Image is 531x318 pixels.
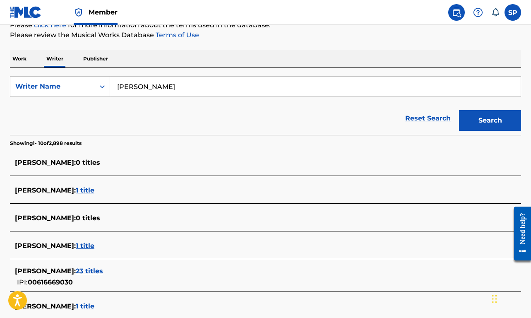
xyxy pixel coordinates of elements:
form: Search Form [10,76,521,135]
p: Please for more information about the terms used in the database. [10,20,521,30]
span: Member [89,7,118,17]
a: Reset Search [401,109,455,128]
div: Writer Name [15,82,90,92]
span: 1 title [76,186,94,194]
span: 23 titles [76,267,103,275]
a: click here [34,21,66,29]
img: help [473,7,483,17]
p: Writer [44,50,66,67]
span: [PERSON_NAME] : [15,186,76,194]
iframe: Resource Center [508,200,531,268]
span: 1 title [76,302,94,310]
p: Work [10,50,29,67]
span: [PERSON_NAME] : [15,214,76,222]
span: [PERSON_NAME] : [15,302,76,310]
div: Drag [492,287,497,311]
p: Please review the Musical Works Database [10,30,521,40]
p: Showing 1 - 10 of 2,898 results [10,140,82,147]
img: Top Rightsholder [74,7,84,17]
a: Terms of Use [154,31,199,39]
span: 1 title [76,242,94,250]
span: [PERSON_NAME] : [15,242,76,250]
iframe: Chat Widget [490,278,531,318]
img: search [452,7,461,17]
div: Help [470,4,486,21]
span: 0 titles [76,159,100,166]
div: User Menu [505,4,521,21]
p: Publisher [81,50,111,67]
span: [PERSON_NAME] : [15,267,76,275]
span: [PERSON_NAME] : [15,159,76,166]
span: 00616669030 [28,278,73,286]
button: Search [459,110,521,131]
a: Public Search [448,4,465,21]
span: 0 titles [76,214,100,222]
img: MLC Logo [10,6,42,18]
div: Notifications [491,8,500,17]
span: IPI: [17,278,28,286]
